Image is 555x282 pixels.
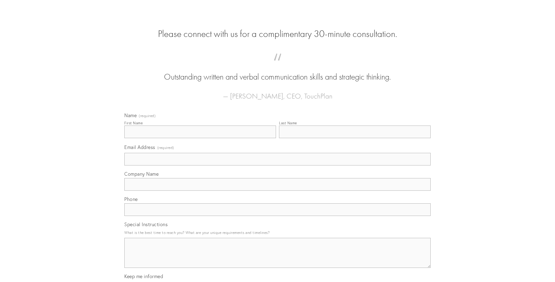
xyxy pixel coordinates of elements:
p: What is the best time to reach you? What are your unique requirements and timelines? [124,229,431,237]
span: Special Instructions [124,221,168,227]
span: Email Address [124,144,155,150]
span: Company Name [124,171,159,177]
span: Phone [124,196,138,202]
span: (required) [157,144,174,152]
div: First Name [124,121,143,125]
span: “ [134,59,421,71]
span: (required) [139,114,156,118]
span: Keep me informed [124,273,163,279]
blockquote: Outstanding written and verbal communication skills and strategic thinking. [134,59,421,83]
div: Last Name [279,121,297,125]
span: Name [124,112,137,118]
h2: Please connect with us for a complimentary 30-minute consultation. [124,28,431,40]
figcaption: — [PERSON_NAME], CEO, TouchPlan [134,83,421,102]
